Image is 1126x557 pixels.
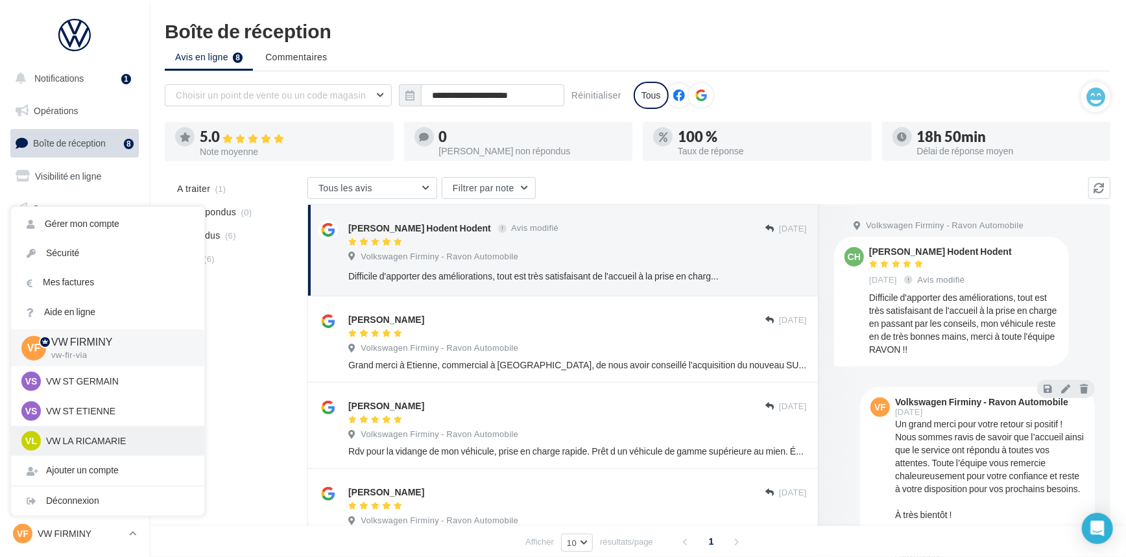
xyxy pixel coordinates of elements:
[779,223,807,235] span: [DATE]
[634,82,669,109] div: Tous
[11,298,204,327] a: Aide en ligne
[8,292,141,319] a: Calendrier
[32,202,82,213] span: Campagnes
[869,274,897,286] span: [DATE]
[17,527,29,540] span: VF
[348,486,424,499] div: [PERSON_NAME]
[8,259,141,287] a: Médiathèque
[8,324,141,362] a: PLV et print personnalisable
[177,182,210,195] span: A traiter
[307,177,437,199] button: Tous les avis
[8,163,141,190] a: Visibilité en ligne
[525,536,554,548] span: Afficher
[701,531,722,552] span: 1
[124,139,134,149] div: 8
[874,401,886,414] span: VF
[11,268,204,297] a: Mes factures
[511,223,558,233] span: Avis modifié
[600,536,653,548] span: résultats/page
[848,250,861,263] span: CH
[348,313,424,326] div: [PERSON_NAME]
[11,486,204,516] div: Déconnexion
[779,401,807,412] span: [DATE]
[33,137,106,148] span: Boîte de réception
[439,130,623,144] div: 0
[38,527,124,540] p: VW FIRMINY
[176,89,366,101] span: Choisir un point de vente ou un code magasin
[361,515,518,527] span: Volkswagen Firminy - Ravon Automobile
[200,147,383,156] div: Note moyenne
[561,534,593,552] button: 10
[348,222,491,235] div: [PERSON_NAME] Hodent Hodent
[866,220,1024,231] span: Volkswagen Firminy - Ravon Automobile
[361,251,518,263] span: Volkswagen Firminy - Ravon Automobile
[25,375,38,388] span: VS
[35,171,101,182] span: Visibilité en ligne
[165,21,1110,40] div: Boîte de réception
[779,314,807,326] span: [DATE]
[439,147,623,156] div: [PERSON_NAME] non répondus
[779,487,807,499] span: [DATE]
[215,184,226,194] span: (1)
[318,182,372,193] span: Tous les avis
[678,130,861,144] div: 100 %
[8,65,136,92] button: Notifications 1
[348,399,424,412] div: [PERSON_NAME]
[165,84,392,106] button: Choisir un point de vente ou un code magasin
[121,74,131,84] div: 1
[27,340,40,355] span: VF
[34,105,78,116] span: Opérations
[8,195,141,222] a: Campagnes
[8,97,141,124] a: Opérations
[51,335,184,350] p: VW FIRMINY
[46,405,189,418] p: VW ST ETIENNE
[225,230,236,241] span: (6)
[200,130,383,145] div: 5.0
[46,434,189,447] p: VW LA RICAMARIE
[917,130,1101,144] div: 18h 50min
[361,429,518,440] span: Volkswagen Firminy - Ravon Automobile
[8,129,141,157] a: Boîte de réception8
[25,434,37,447] span: VL
[678,147,861,156] div: Taux de réponse
[869,247,1012,256] div: [PERSON_NAME] Hodent Hodent
[348,445,807,458] div: Rdv pour la vidange de mon véhicule, prise en charge rapide. Prêt d un véhicule de gamme supérieu...
[51,350,184,361] p: vw-fir-via
[11,456,204,485] div: Ajouter un compte
[918,274,965,285] span: Avis modifié
[11,209,204,239] a: Gérer mon compte
[895,397,1068,407] div: Volkswagen Firminy - Ravon Automobile
[25,405,38,418] span: VS
[8,227,141,254] a: Contacts
[46,375,189,388] p: VW ST GERMAIN
[177,206,236,219] span: Non répondus
[348,270,723,283] div: Difficile d'apporter des améliorations, tout est très satisfaisant de l'accueil à la prise en cha...
[895,408,923,416] span: [DATE]
[567,538,577,548] span: 10
[11,239,204,268] a: Sécurité
[241,207,252,217] span: (0)
[265,51,327,64] span: Commentaires
[1082,513,1113,544] div: Open Intercom Messenger
[917,147,1101,156] div: Délai de réponse moyen
[442,177,536,199] button: Filtrer par note
[348,359,807,372] div: Grand merci à Etienne, commercial à [GEOGRAPHIC_DATA], de nous avoir conseillé l'acquisition du n...
[8,367,141,405] a: Campagnes DataOnDemand
[566,88,627,103] button: Réinitialiser
[869,291,1059,356] div: Difficile d'apporter des améliorations, tout est très satisfaisant de l'accueil à la prise en cha...
[361,342,518,354] span: Volkswagen Firminy - Ravon Automobile
[10,521,139,546] a: VF VW FIRMINY
[34,73,84,84] span: Notifications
